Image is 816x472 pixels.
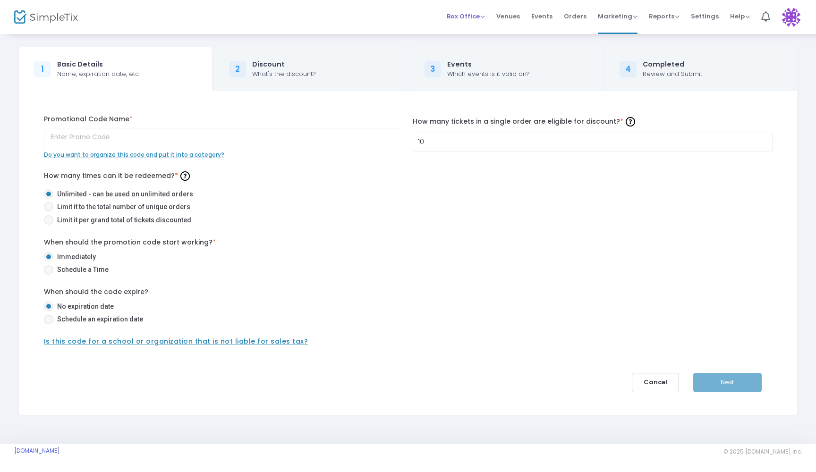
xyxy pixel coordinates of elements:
[252,59,316,69] div: Discount
[447,69,530,79] div: Which events is it valid on?
[180,171,190,181] img: question-mark
[53,265,109,275] span: Schedule a Time
[53,302,114,312] span: No expiration date
[531,4,552,28] span: Events
[44,151,224,159] span: Do you want to organize this code and put it into a category?
[691,4,719,28] span: Settings
[564,4,586,28] span: Orders
[57,59,139,69] div: Basic Details
[643,69,702,79] div: Review and Submit
[44,128,404,147] input: Enter Promo Code
[649,12,680,21] span: Reports
[53,215,191,225] span: Limit it per grand total of tickets discounted
[44,237,216,247] label: When should the promotion code start working?
[626,117,635,126] img: question-mark
[496,4,520,28] span: Venues
[598,12,637,21] span: Marketing
[34,61,51,78] div: 1
[57,69,139,79] div: Name, expiration date, etc
[14,447,60,455] a: [DOMAIN_NAME]
[53,189,193,199] span: Unlimited - can be used on unlimited orders
[425,61,442,78] div: 3
[229,61,246,78] div: 2
[723,448,802,455] span: © 2025 [DOMAIN_NAME] Inc.
[643,59,702,69] div: Completed
[447,12,485,21] span: Box Office
[53,252,96,262] span: Immediately
[53,314,143,324] span: Schedule an expiration date
[44,337,308,346] span: Is this code for a school or organization that is not liable for sales tax?
[252,69,316,79] div: What's the discount?
[620,61,637,78] div: 4
[413,114,773,129] label: How many tickets in a single order are eligible for discount?
[632,373,679,392] button: Cancel
[44,171,192,180] span: How many times can it be redeemed?
[44,287,148,297] label: When should the code expire?
[447,59,530,69] div: Events
[53,202,190,212] span: Limit it to the total number of unique orders
[730,12,750,21] span: Help
[44,114,404,124] label: Promotional Code Name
